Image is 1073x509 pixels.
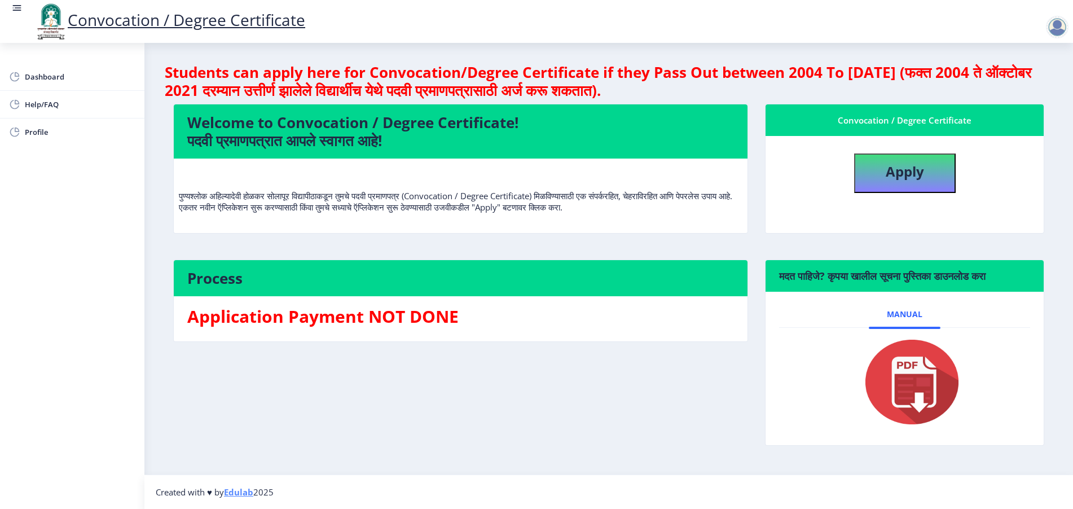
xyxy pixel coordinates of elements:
span: Help/FAQ [25,98,135,111]
button: Apply [854,153,956,193]
h4: Welcome to Convocation / Degree Certificate! पदवी प्रमाणपत्रात आपले स्वागत आहे! [187,113,734,150]
span: Created with ♥ by 2025 [156,486,274,498]
h6: मदत पाहिजे? कृपया खालील सूचना पुस्तिका डाउनलोड करा [779,269,1030,283]
span: Profile [25,125,135,139]
span: Dashboard [25,70,135,84]
a: Edulab [224,486,253,498]
a: Convocation / Degree Certificate [34,9,305,30]
b: Apply [886,162,924,181]
h3: Application Payment NOT DONE [187,305,734,328]
span: Manual [887,310,922,319]
p: पुण्यश्लोक अहिल्यादेवी होळकर सोलापूर विद्यापीठाकडून तुमचे पदवी प्रमाणपत्र (Convocation / Degree C... [179,168,742,213]
div: Convocation / Degree Certificate [779,113,1030,127]
img: logo [34,2,68,41]
h4: Students can apply here for Convocation/Degree Certificate if they Pass Out between 2004 To [DATE... [165,63,1053,99]
h4: Process [187,269,734,287]
a: Manual [869,301,940,328]
img: pdf.png [848,337,961,427]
